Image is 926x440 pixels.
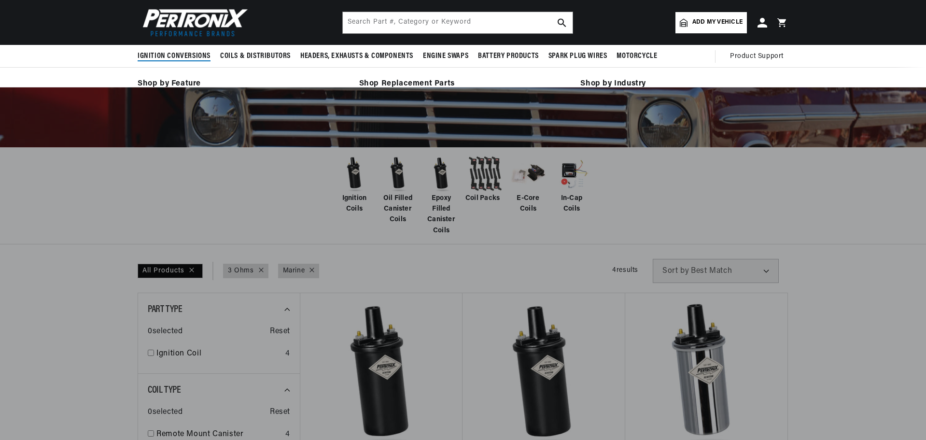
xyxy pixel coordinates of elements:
summary: Headers, Exhausts & Components [295,45,418,68]
summary: Product Support [730,45,788,68]
summary: Ignition Conversions [138,45,215,68]
summary: Battery Products [473,45,544,68]
span: Add my vehicle [692,18,743,27]
img: Pertronix [138,6,249,39]
a: Ignition Coils Ignition Coils [335,155,374,215]
summary: Coils & Distributors [215,45,295,68]
span: 0 selected [148,406,182,419]
div: 4 [285,348,290,360]
a: Ignition Coil [156,348,281,360]
span: E-Core Coils [509,193,547,215]
img: Epoxy Filled Canister Coils [422,155,461,193]
select: Sort by [653,259,779,283]
a: Shop Replacement Parts [359,77,567,91]
summary: Spark Plug Wires [544,45,612,68]
img: E-Core Coils [509,155,547,193]
span: Battery Products [478,51,539,61]
button: search button [551,12,573,33]
a: Shop by Industry [580,77,788,91]
span: Reset [270,406,290,419]
span: Spark Plug Wires [548,51,607,61]
span: Coil Type [148,385,181,395]
a: Shop by Feature [138,77,346,91]
a: E-Core Coils E-Core Coils [509,155,547,215]
span: Sort by [662,267,689,275]
a: Oil Filled Canister Coils Oil Filled Canister Coils [379,155,417,226]
span: 0 selected [148,326,182,338]
img: Ignition Coils [335,155,374,193]
span: Coil Packs [465,193,500,204]
span: Ignition Coils [335,193,374,215]
span: Product Support [730,51,784,62]
img: In-Cap Coils [552,155,591,193]
span: Reset [270,326,290,338]
summary: Engine Swaps [418,45,473,68]
span: 4 results [612,267,638,274]
span: Epoxy Filled Canister Coils [422,193,461,237]
span: In-Cap Coils [552,193,591,215]
span: Coils & Distributors [220,51,291,61]
a: Coil Packs Coil Packs [465,155,504,204]
span: Motorcycle [617,51,657,61]
a: 3 Ohms [228,266,254,276]
div: All Products [138,264,203,278]
span: Engine Swaps [423,51,468,61]
img: Coil Packs [465,155,504,193]
a: Marine [283,266,305,276]
input: Search Part #, Category or Keyword [343,12,573,33]
a: Epoxy Filled Canister Coils Epoxy Filled Canister Coils [422,155,461,237]
span: Part Type [148,305,182,314]
img: Oil Filled Canister Coils [379,155,417,193]
span: Oil Filled Canister Coils [379,193,417,226]
summary: Motorcycle [612,45,662,68]
span: Ignition Conversions [138,51,210,61]
a: In-Cap Coils In-Cap Coils [552,155,591,215]
span: Headers, Exhausts & Components [300,51,413,61]
a: Add my vehicle [675,12,747,33]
